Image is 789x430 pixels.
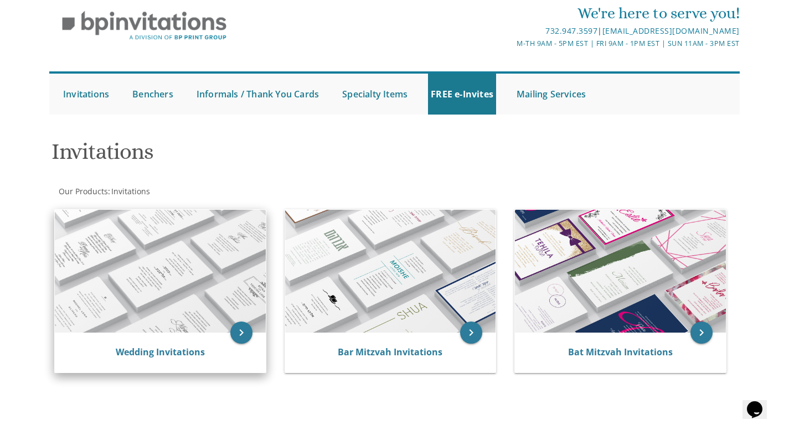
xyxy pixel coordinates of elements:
[602,25,740,36] a: [EMAIL_ADDRESS][DOMAIN_NAME]
[110,186,150,196] a: Invitations
[49,3,239,49] img: BP Invitation Loft
[280,24,740,38] div: |
[60,74,112,115] a: Invitations
[285,210,496,333] img: Bar Mitzvah Invitations
[230,322,252,344] a: keyboard_arrow_right
[339,74,410,115] a: Specialty Items
[49,186,395,197] div: :
[514,74,589,115] a: Mailing Services
[280,38,740,49] div: M-Th 9am - 5pm EST | Fri 9am - 1pm EST | Sun 11am - 3pm EST
[116,346,205,358] a: Wedding Invitations
[58,186,108,196] a: Our Products
[55,210,266,333] img: Wedding Invitations
[338,346,442,358] a: Bar Mitzvah Invitations
[515,210,726,333] img: Bat Mitzvah Invitations
[51,139,503,172] h1: Invitations
[194,74,322,115] a: Informals / Thank You Cards
[742,386,778,419] iframe: chat widget
[428,74,496,115] a: FREE e-Invites
[460,322,482,344] a: keyboard_arrow_right
[280,2,740,24] div: We're here to serve you!
[111,186,150,196] span: Invitations
[568,346,673,358] a: Bat Mitzvah Invitations
[545,25,597,36] a: 732.947.3597
[130,74,176,115] a: Benchers
[690,322,713,344] a: keyboard_arrow_right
